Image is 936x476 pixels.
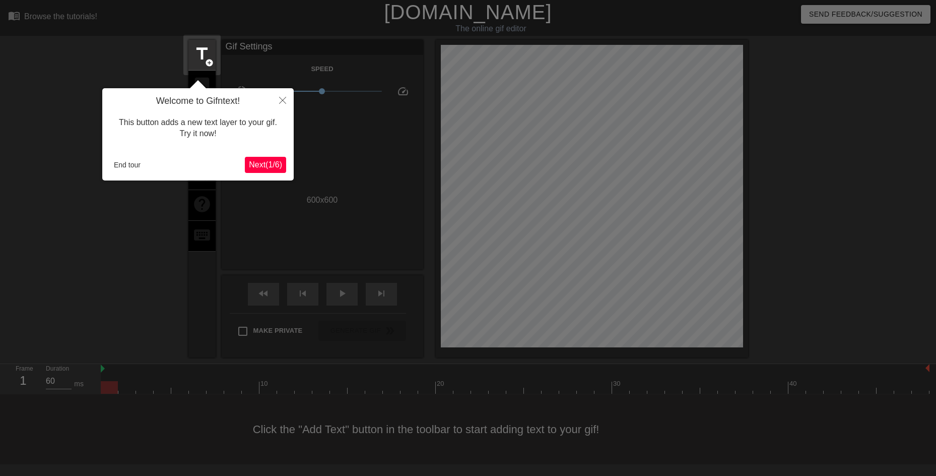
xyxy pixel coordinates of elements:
[249,160,282,169] span: Next ( 1 / 6 )
[245,157,286,173] button: Next
[110,96,286,107] h4: Welcome to Gifntext!
[110,157,145,172] button: End tour
[110,107,286,150] div: This button adds a new text layer to your gif. Try it now!
[272,88,294,111] button: Close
